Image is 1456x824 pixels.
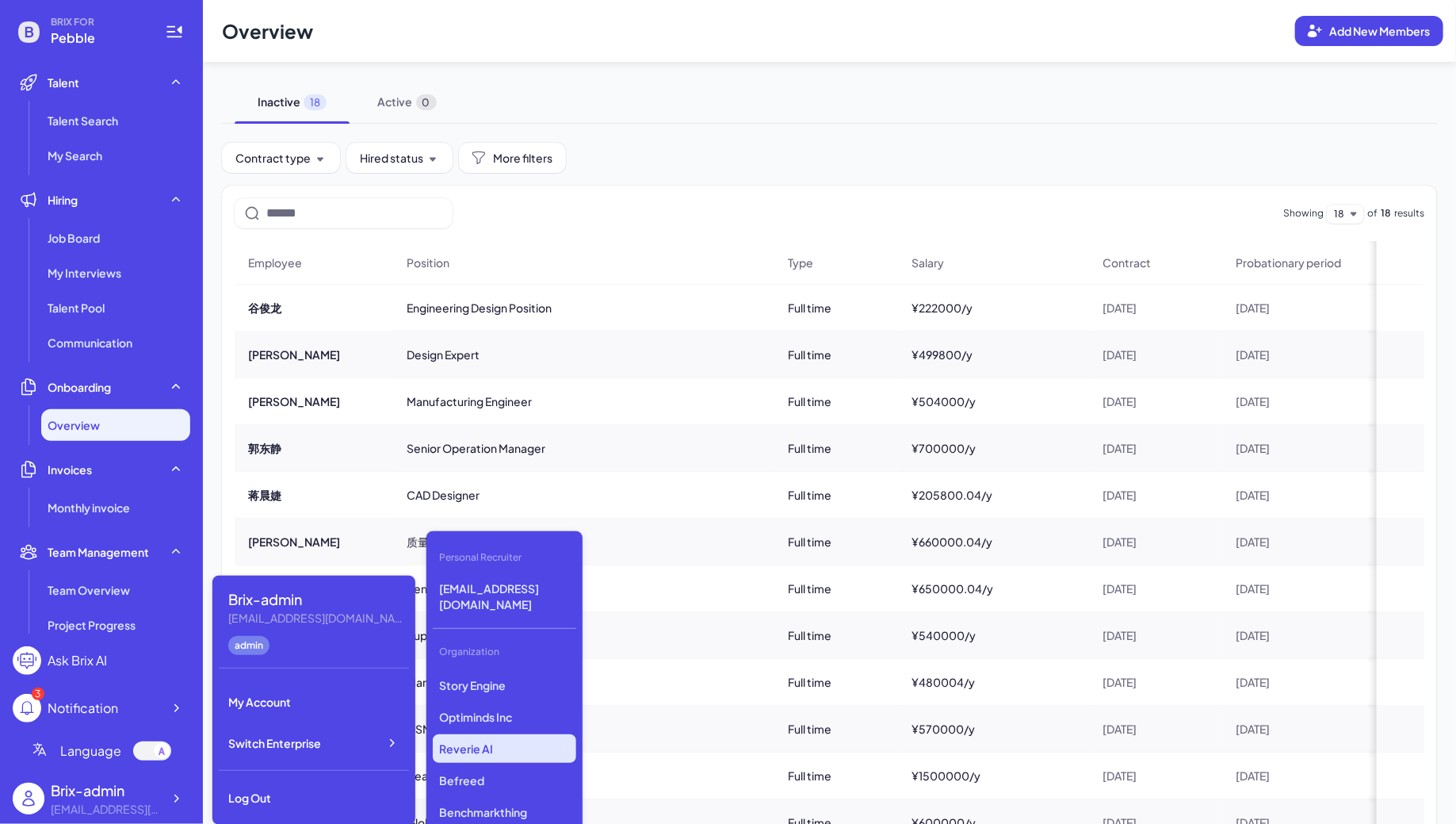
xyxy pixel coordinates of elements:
div: Organization [433,638,576,665]
span: Salary [911,255,944,270]
span: of [1367,206,1378,220]
div: Log Out [219,780,409,815]
span: Communication [48,335,132,351]
span: Inactive [235,81,350,123]
div: [DATE] [1223,286,1454,330]
span: 0 [416,94,437,110]
span: Contract [1103,255,1152,270]
span: GSM [407,721,432,737]
span: My Search [48,148,102,163]
div: [DATE] [1091,286,1221,330]
span: Onboarding [48,379,111,395]
button: More filters [459,143,566,173]
span: Full time [788,347,831,362]
span: Full time [788,440,831,456]
span: Showing [1283,206,1324,220]
button: 郭东静 [248,440,281,456]
div: [DATE] [1223,379,1454,423]
div: ¥504000/y [899,379,1088,423]
span: Full time [788,300,831,316]
span: 18 [1381,206,1391,220]
span: 18 [304,94,327,110]
span: Language [60,742,121,761]
p: [EMAIL_ADDRESS][DOMAIN_NAME] [433,574,576,619]
div: 3 [32,688,44,700]
div: flora@joinbrix.com [228,610,403,627]
div: [DATE] [1223,613,1454,657]
div: [DATE] [1223,753,1454,798]
span: Hiring [48,192,78,208]
h1: Overview [203,2,332,59]
span: Full time [788,674,831,690]
div: ¥499800/y [899,332,1088,377]
span: Monthly invoice [48,500,130,515]
div: ¥1500000/y [899,753,1088,798]
div: ¥205800.04/y [899,473,1088,517]
span: Full time [788,393,831,409]
div: [DATE] [1091,707,1221,751]
span: Probationary period [1236,255,1341,270]
img: user_logo.png [13,783,44,814]
div: [DATE] [1223,332,1454,377]
div: [DATE] [1091,660,1221,704]
span: Design Expert [407,347,480,362]
div: Notification [48,699,118,718]
span: Add New Members [1329,24,1430,38]
span: Pebble [51,29,146,48]
span: Talent [48,75,79,90]
span: Team Management [48,544,149,560]
span: results [1394,206,1424,220]
div: [DATE] [1223,707,1454,751]
p: Reverie AI [433,734,576,763]
div: ¥222000/y [899,286,1088,330]
span: Full time [788,627,831,643]
div: [DATE] [1091,566,1221,611]
span: Talent Search [48,113,118,128]
div: [DATE] [1091,379,1221,423]
div: admin [228,636,269,655]
span: Job Board [48,230,100,246]
span: Overview [48,417,100,433]
span: More filters [493,151,552,165]
span: Switch Enterprise [228,735,321,751]
div: ¥650000.04/y [899,566,1088,611]
p: Story Engine [433,671,576,699]
span: Senior Operation Manager [407,440,545,456]
div: [DATE] [1223,519,1454,564]
button: 蒋晨婕 [248,487,281,503]
button: Add New Members [1295,16,1443,46]
button: [PERSON_NAME] [248,347,340,362]
span: Full time [788,487,831,503]
button: Contract type [222,143,340,173]
span: BRIX FOR [51,16,146,29]
span: 质量工程师 [407,534,462,550]
span: Type [788,255,813,270]
div: [DATE] [1223,566,1454,611]
button: [PERSON_NAME] [248,534,340,550]
button: 18 [1334,205,1344,224]
p: Optiminds Inc [433,703,576,731]
span: Engineering Design Position [407,300,552,316]
div: Personal Recruiter [433,544,576,571]
p: Befreed [433,766,576,795]
div: [DATE] [1091,426,1221,470]
button: 谷俊龙 [248,300,281,316]
span: Full time [788,768,831,784]
div: [DATE] [1223,660,1454,704]
span: Full time [788,581,831,596]
span: Contract type [235,151,311,165]
span: Talent Pool [48,300,105,316]
div: ¥480004/y [899,660,1088,704]
div: Brix-admin [51,780,162,801]
div: flora@joinbrix.com [51,801,162,818]
div: ¥700000/y [899,426,1088,470]
span: Project Progress [48,617,136,633]
div: Brix-admin [228,588,403,610]
div: [DATE] [1091,753,1221,798]
div: ¥660000.04/y [899,519,1088,564]
div: [DATE] [1091,519,1221,564]
div: [DATE] [1091,613,1221,657]
span: Employee [248,255,302,270]
span: Position [407,255,449,270]
div: ¥540000/y [899,613,1088,657]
